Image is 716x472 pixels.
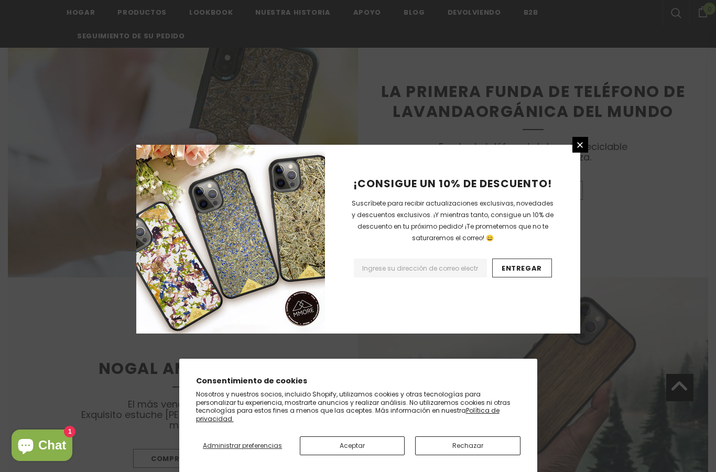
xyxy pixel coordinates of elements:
[196,406,500,423] a: Política de privacidad.
[572,137,588,153] a: Cerca
[196,390,511,415] font: Nosotros y nuestros socios, incluido Shopify, utilizamos cookies y otras tecnologías para persona...
[340,441,365,450] font: Aceptar
[196,376,307,386] font: Consentimiento de cookies
[452,441,483,450] font: Rechazar
[203,441,282,450] font: Administrar preferencias
[196,436,289,455] button: Administrar preferencias
[300,436,405,455] button: Aceptar
[415,436,520,455] button: Rechazar
[8,430,75,464] inbox-online-store-chat: Chat de la tienda online de Shopify
[353,176,552,191] font: ¡CONSIGUE UN 10% DE DESCUENTO!
[354,259,487,277] input: Dirección de correo electrónico
[492,259,552,277] input: Entregar
[352,199,554,242] font: Suscríbete para recibir actualizaciones exclusivas, novedades y descuentos exclusivos. ¡Y mientra...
